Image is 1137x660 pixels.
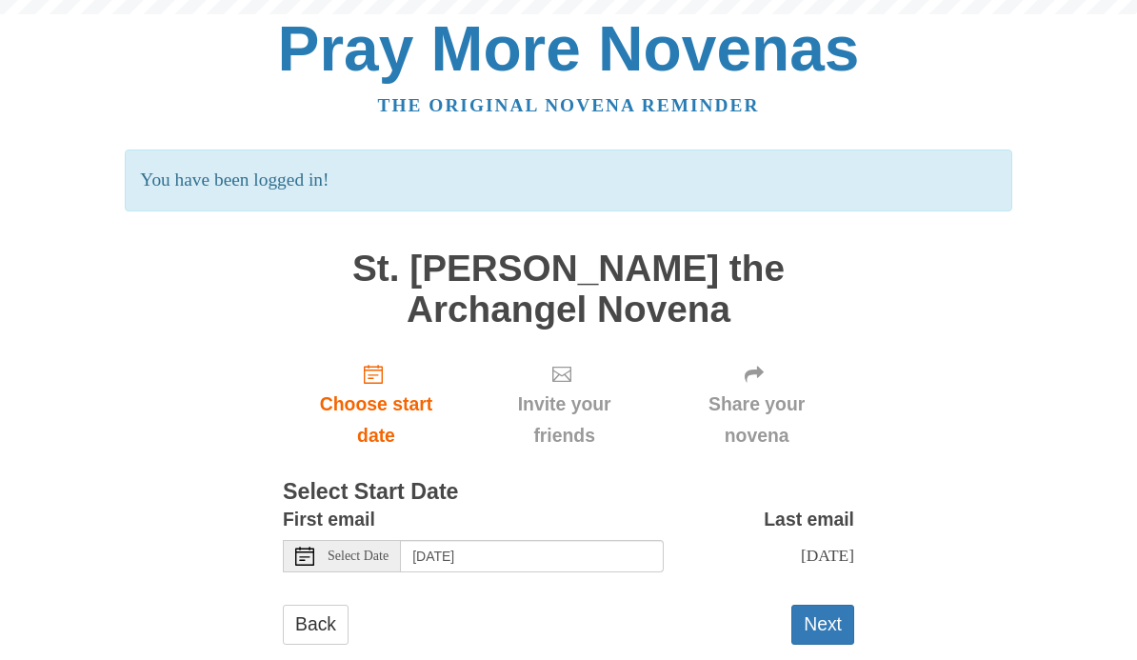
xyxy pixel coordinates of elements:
[125,150,1011,211] p: You have been logged in!
[678,389,835,451] span: Share your novena
[489,389,640,451] span: Invite your friends
[659,349,854,462] div: Click "Next" to confirm your start date first.
[302,389,450,451] span: Choose start date
[328,550,389,563] span: Select Date
[283,349,469,462] a: Choose start date
[378,95,760,115] a: The original novena reminder
[278,13,860,84] a: Pray More Novenas
[764,504,854,535] label: Last email
[283,480,854,505] h3: Select Start Date
[283,504,375,535] label: First email
[801,546,854,565] span: [DATE]
[283,605,349,644] a: Back
[283,249,854,330] h1: St. [PERSON_NAME] the Archangel Novena
[469,349,659,462] div: Click "Next" to confirm your start date first.
[791,605,854,644] button: Next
